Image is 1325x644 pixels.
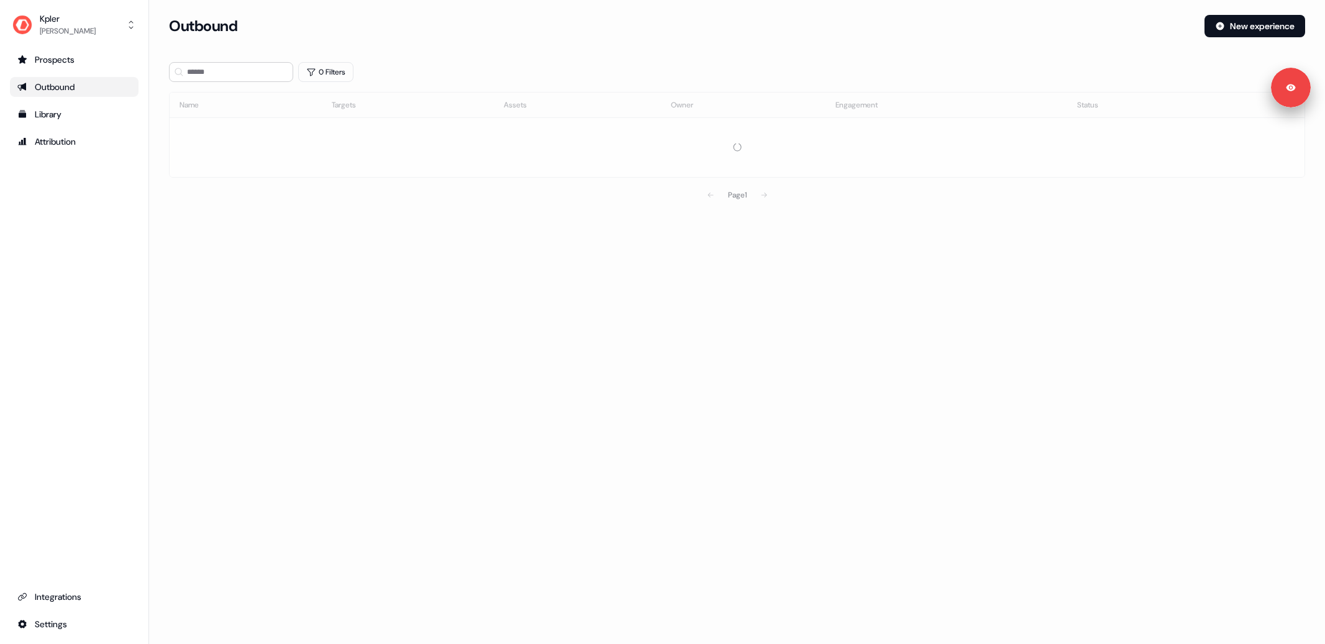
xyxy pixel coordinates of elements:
a: Go to prospects [10,50,139,70]
button: 0 Filters [298,62,353,82]
h3: Outbound [169,17,237,35]
a: Go to integrations [10,614,139,634]
a: Go to outbound experience [10,77,139,97]
button: Kpler[PERSON_NAME] [10,10,139,40]
div: Outbound [17,81,131,93]
div: Integrations [17,591,131,603]
a: Go to templates [10,104,139,124]
div: Kpler [40,12,96,25]
a: Go to attribution [10,132,139,152]
div: Settings [17,618,131,630]
div: Attribution [17,135,131,148]
div: [PERSON_NAME] [40,25,96,37]
button: New experience [1204,15,1305,37]
div: Library [17,108,131,120]
div: Prospects [17,53,131,66]
a: Go to integrations [10,587,139,607]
